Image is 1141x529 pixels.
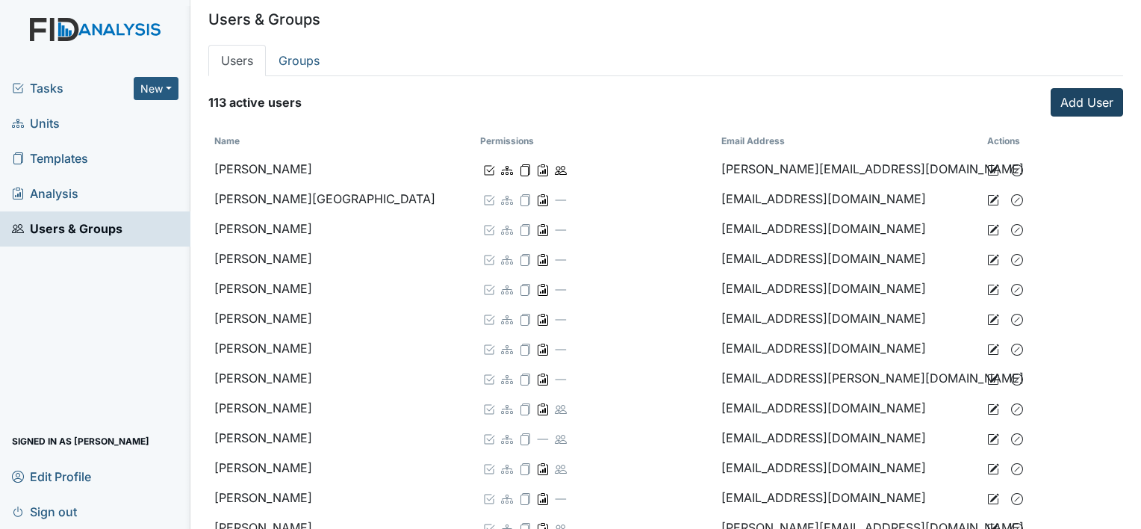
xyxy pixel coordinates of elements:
td: [EMAIL_ADDRESS][DOMAIN_NAME] [715,273,981,303]
span: Analysis [12,182,78,205]
td: [EMAIL_ADDRESS][DOMAIN_NAME] [715,303,981,333]
td: [EMAIL_ADDRESS][DOMAIN_NAME] [715,393,981,423]
td: [PERSON_NAME][EMAIL_ADDRESS][DOMAIN_NAME] [715,154,981,184]
strong: Actions [987,135,1020,146]
td: [PERSON_NAME] [208,244,474,273]
td: [PERSON_NAME] [208,154,474,184]
td: [EMAIL_ADDRESS][DOMAIN_NAME] [715,483,981,513]
td: [PERSON_NAME] [208,393,474,423]
td: [EMAIL_ADDRESS][PERSON_NAME][DOMAIN_NAME] [715,363,981,393]
a: Add User [1051,88,1123,117]
span: Edit Profile [12,465,91,488]
td: [PERSON_NAME] [208,273,474,303]
button: New [134,77,178,100]
span: Templates [12,147,88,170]
td: [EMAIL_ADDRESS][DOMAIN_NAME] [715,184,981,214]
td: [PERSON_NAME] [208,483,474,513]
td: [EMAIL_ADDRESS][DOMAIN_NAME] [715,214,981,244]
span: Sign out [12,500,77,523]
a: Users [208,45,266,76]
span: Units [12,112,60,135]
a: Tasks [12,79,134,97]
td: [PERSON_NAME] [208,453,474,483]
th: Permissions [474,129,715,154]
td: [PERSON_NAME] [208,214,474,244]
span: Users & Groups [12,217,122,241]
a: Name [214,135,240,146]
a: Groups [266,45,332,76]
td: [PERSON_NAME] [208,423,474,453]
td: [PERSON_NAME] [208,333,474,363]
strong: 113 active users [208,93,302,111]
td: [EMAIL_ADDRESS][DOMAIN_NAME] [715,333,981,363]
td: [PERSON_NAME][GEOGRAPHIC_DATA] [208,184,474,214]
td: [PERSON_NAME] [208,363,474,393]
td: [EMAIL_ADDRESS][DOMAIN_NAME] [715,453,981,483]
h5: Users & Groups [208,12,320,27]
td: [PERSON_NAME] [208,303,474,333]
td: [EMAIL_ADDRESS][DOMAIN_NAME] [715,244,981,273]
span: Signed in as [PERSON_NAME] [12,430,149,453]
td: [EMAIL_ADDRESS][DOMAIN_NAME] [715,423,981,453]
a: Email Address [721,135,785,146]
